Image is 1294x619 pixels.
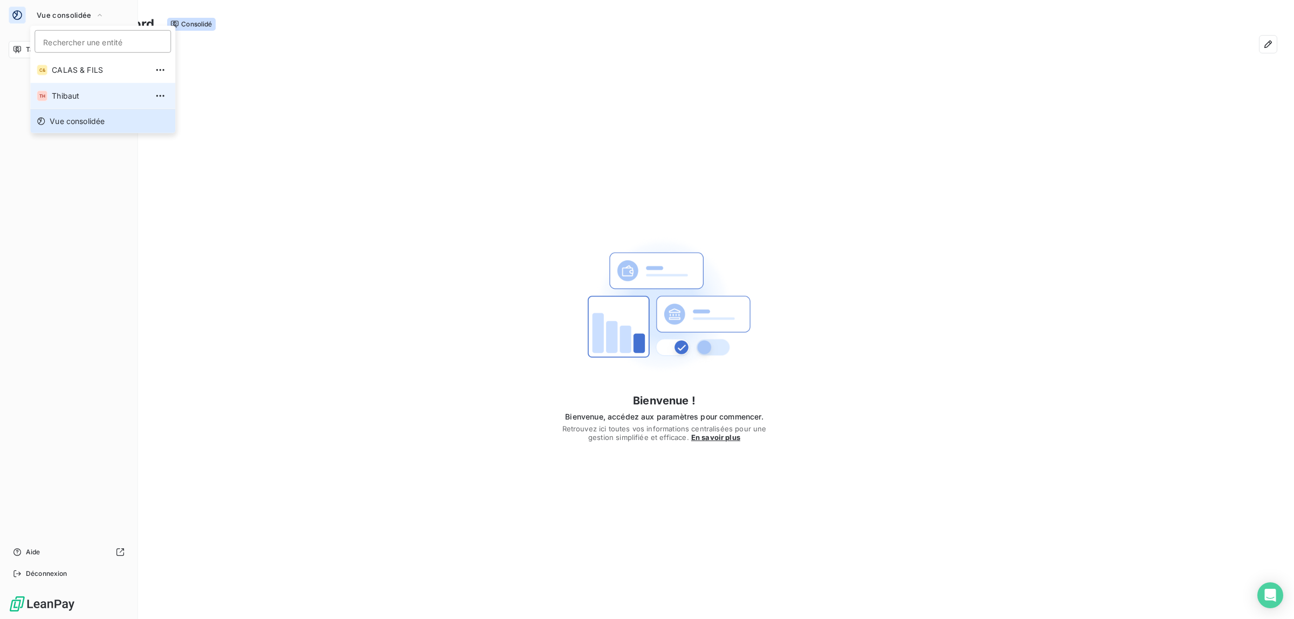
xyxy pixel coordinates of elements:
[9,544,129,561] a: Aide
[37,11,91,19] span: Vue consolidée
[9,595,75,613] img: Logo LeanPay
[37,91,47,101] div: TH
[561,392,768,409] h4: Bienvenue !
[26,547,40,557] span: Aide
[37,65,47,75] div: C&
[578,219,751,392] img: First time
[35,30,171,53] input: placeholder
[52,65,147,75] span: CALAS & FILS
[26,45,76,54] span: Tableau de bord
[167,18,215,31] span: Consolidé
[561,411,768,422] span: Bienvenue, accédez aux paramètres pour commencer.
[52,91,147,101] span: Thibaut
[691,433,740,442] span: En savoir plus
[26,569,67,579] span: Déconnexion
[1257,582,1283,608] div: Open Intercom Messenger
[561,424,768,442] span: Retrouvez ici toutes vos informations centralisées pour une gestion simplifiée et efficace.
[50,116,105,127] span: Vue consolidée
